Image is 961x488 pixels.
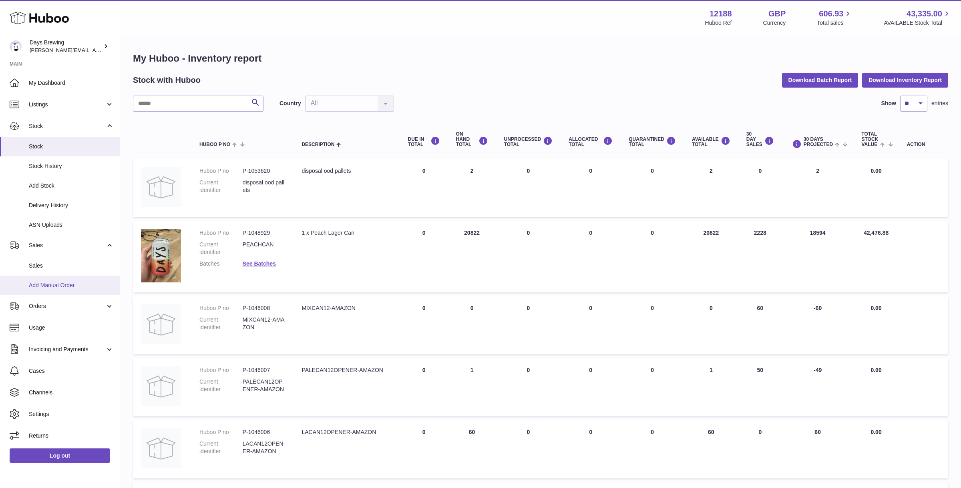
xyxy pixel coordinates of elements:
span: 42,476.88 [864,230,889,236]
div: Days Brewing [30,39,102,54]
td: 0 [561,159,621,217]
span: Invoicing and Payments [29,346,105,353]
td: 0 [400,420,448,478]
span: 30 DAYS PROJECTED [804,137,833,147]
td: 0 [400,358,448,416]
img: product image [141,229,181,282]
div: ALLOCATED Total [569,136,613,147]
td: 0 [448,296,496,354]
img: product image [141,428,181,468]
div: 1 x Peach Lager Can [302,229,392,237]
span: 0 [651,168,654,174]
dt: Huboo P no [199,229,243,237]
span: My Dashboard [29,79,114,87]
td: 20822 [448,221,496,292]
span: 0 [651,305,654,311]
td: -49 [782,358,854,416]
img: product image [141,167,181,207]
td: 60 [782,420,854,478]
td: 20822 [684,221,738,292]
td: 0 [400,159,448,217]
span: Orders [29,302,105,310]
span: ASN Uploads [29,221,114,229]
td: -60 [782,296,854,354]
td: 60 [448,420,496,478]
div: DUE IN TOTAL [408,136,440,147]
div: QUARANTINED Total [629,136,676,147]
span: Sales [29,242,105,249]
div: LACAN12OPENER-AMAZON [302,428,392,436]
span: 0 [651,367,654,373]
span: Settings [29,410,114,418]
td: 2228 [738,221,782,292]
label: Country [279,100,301,107]
img: product image [141,366,181,406]
dt: Current identifier [199,179,243,194]
span: Total stock value [861,132,878,148]
img: product image [141,304,181,344]
span: 0.00 [871,367,881,373]
span: Huboo P no [199,142,230,147]
td: 0 [561,420,621,478]
dd: P-1046006 [243,428,286,436]
td: 0 [496,221,561,292]
span: [PERSON_NAME][EMAIL_ADDRESS][DOMAIN_NAME] [30,47,161,53]
span: Stock [29,122,105,130]
td: 0 [400,221,448,292]
div: MIXCAN12-AMAZON [302,304,392,312]
dt: Huboo P no [199,304,243,312]
dd: disposal ood pallets [243,179,286,194]
span: Stock [29,143,114,150]
td: 50 [738,358,782,416]
td: 0 [496,159,561,217]
td: 0 [496,358,561,416]
div: Currency [763,19,786,27]
div: disposal ood pallets [302,167,392,175]
dt: Current identifier [199,241,243,256]
span: Add Stock [29,182,114,190]
div: Action [907,142,940,147]
td: 2 [782,159,854,217]
td: 2 [448,159,496,217]
label: Show [881,100,896,107]
td: 0 [738,420,782,478]
span: 0 [651,429,654,435]
span: Usage [29,324,114,332]
td: 0 [496,296,561,354]
dt: Current identifier [199,316,243,331]
td: 60 [684,420,738,478]
a: Log out [10,448,110,463]
div: PALECAN12OPENER-AMAZON [302,366,392,374]
span: 606.93 [819,8,843,19]
dd: PEACHCAN [243,241,286,256]
span: Listings [29,101,105,108]
dt: Batches [199,260,243,268]
td: 1 [684,358,738,416]
td: 0 [561,358,621,416]
dd: P-1046007 [243,366,286,374]
dd: MIXCAN12-AMAZON [243,316,286,331]
button: Download Inventory Report [862,73,948,87]
dt: Current identifier [199,440,243,455]
div: UNPROCESSED Total [504,136,553,147]
td: 0 [738,159,782,217]
dd: P-1046008 [243,304,286,312]
h2: Stock with Huboo [133,75,201,86]
dd: PALECAN12OPENER-AMAZON [243,378,286,393]
td: 0 [561,221,621,292]
td: 2 [684,159,738,217]
span: Total sales [817,19,852,27]
div: 30 DAY SALES [746,132,774,148]
dd: P-1048929 [243,229,286,237]
strong: 12188 [710,8,732,19]
strong: GBP [768,8,786,19]
a: 606.93 Total sales [817,8,852,27]
span: Stock History [29,162,114,170]
td: 0 [684,296,738,354]
dt: Current identifier [199,378,243,393]
span: Channels [29,389,114,396]
a: See Batches [243,260,276,267]
dt: Huboo P no [199,366,243,374]
span: 0.00 [871,168,881,174]
div: ON HAND Total [456,132,488,148]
